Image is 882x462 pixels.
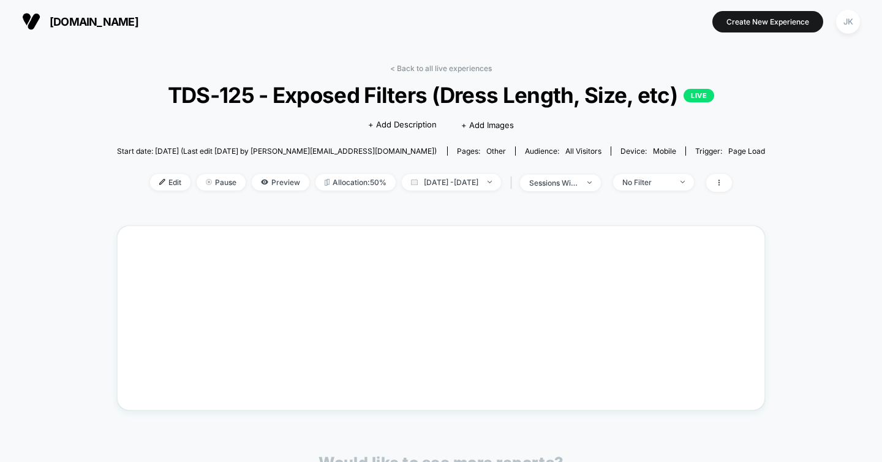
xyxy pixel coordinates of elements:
[402,174,501,191] span: [DATE] - [DATE]
[50,15,138,28] span: [DOMAIN_NAME]
[325,179,330,186] img: rebalance
[587,181,592,184] img: end
[611,146,685,156] span: Device:
[486,146,506,156] span: other
[22,12,40,31] img: Visually logo
[159,179,165,185] img: edit
[368,119,437,131] span: + Add Description
[507,174,520,192] span: |
[680,181,685,183] img: end
[461,120,514,130] span: + Add Images
[565,146,601,156] span: All Visitors
[150,174,190,191] span: Edit
[411,179,418,185] img: calendar
[836,10,860,34] div: JK
[695,146,765,156] div: Trigger:
[728,146,765,156] span: Page Load
[149,82,733,108] span: TDS-125 - Exposed Filters (Dress Length, Size, etc)
[117,146,437,156] span: Start date: [DATE] (Last edit [DATE] by [PERSON_NAME][EMAIL_ADDRESS][DOMAIN_NAME])
[525,146,601,156] div: Audience:
[315,174,396,191] span: Allocation: 50%
[684,89,714,102] p: LIVE
[712,11,823,32] button: Create New Experience
[457,146,506,156] div: Pages:
[832,9,864,34] button: JK
[252,174,309,191] span: Preview
[529,178,578,187] div: sessions with impression
[488,181,492,183] img: end
[653,146,676,156] span: mobile
[197,174,246,191] span: Pause
[390,64,492,73] a: < Back to all live experiences
[206,179,212,185] img: end
[622,178,671,187] div: No Filter
[18,12,142,31] button: [DOMAIN_NAME]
